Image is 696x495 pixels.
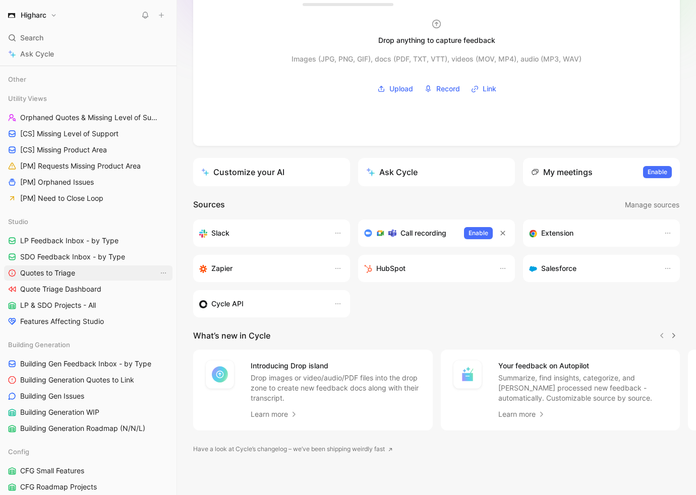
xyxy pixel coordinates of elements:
div: Utility Views [4,91,172,106]
span: Orphaned Quotes & Missing Level of Support [20,113,159,123]
span: Other [8,74,26,84]
div: Building Generation [4,337,172,352]
span: Building Generation Roadmap (N/N/L) [20,423,145,433]
span: [PM] Orphaned Issues [20,177,94,187]
span: Config [8,447,29,457]
h2: What’s new in Cycle [193,329,270,342]
div: Other [4,72,172,90]
h3: Cycle API [211,298,244,310]
span: [PM] Need to Close Loop [20,193,103,203]
a: Building Generation Quotes to Link [4,372,172,388]
span: LP Feedback Inbox - by Type [20,236,119,246]
div: Sync customers & send feedback from custom sources. Get inspired by our favorite use case [199,298,324,310]
a: Orphaned Quotes & Missing Level of Support [4,110,172,125]
h3: HubSpot [376,262,405,274]
button: Upload [374,81,417,96]
span: Building Generation [8,340,70,350]
a: Building Generation WIP [4,405,172,420]
a: CFG Small Features [4,463,172,478]
div: StudioLP Feedback Inbox - by TypeSDO Feedback Inbox - by TypeQuotes to TriageView actionsQuote Tr... [4,214,172,329]
button: Record [421,81,463,96]
a: [PM] Orphaned Issues [4,175,172,190]
button: HigharcHigharc [4,8,60,22]
a: [PM] Requests Missing Product Area [4,158,172,174]
span: Building Gen Issues [20,391,84,401]
button: Link [468,81,500,96]
div: Capture feedback from thousands of sources with Zapier (survey results, recordings, sheets, etc). [199,262,324,274]
h4: Your feedback on Autopilot [498,360,668,372]
div: Ask Cycle [366,166,418,178]
h3: Zapier [211,262,233,274]
a: Features Affecting Studio [4,314,172,329]
a: [PM] Need to Close Loop [4,191,172,206]
button: Ask Cycle [358,158,515,186]
a: Building Generation Roadmap (N/N/L) [4,421,172,436]
p: Summarize, find insights, categorize, and [PERSON_NAME] processed new feedback - automatically. C... [498,373,668,403]
div: Studio [4,214,172,229]
a: Customize your AI [193,158,350,186]
a: CFG Roadmap Projects [4,479,172,494]
span: CFG Small Features [20,466,84,476]
a: Learn more [498,408,546,420]
div: Building GenerationBuilding Gen Feedback Inbox - by TypeBuilding Generation Quotes to LinkBuildin... [4,337,172,436]
span: Link [483,83,496,95]
a: Building Gen Issues [4,389,172,404]
span: Building Gen Feedback Inbox - by Type [20,359,151,369]
a: Quote Triage Dashboard [4,282,172,297]
div: Capture feedback from anywhere on the web [529,227,654,239]
span: Quotes to Triage [20,268,75,278]
div: Sync your customers, send feedback and get updates in Slack [199,227,324,239]
span: Search [20,32,43,44]
div: Config [4,444,172,459]
p: Drop images or video/audio/PDF files into the drop zone to create new feedback docs along with th... [251,373,421,403]
span: Building Generation WIP [20,407,99,417]
span: [CS] Missing Product Area [20,145,107,155]
span: Enable [469,228,488,238]
span: Record [436,83,460,95]
h1: Higharc [21,11,46,20]
span: Manage sources [625,199,679,211]
span: Features Affecting Studio [20,316,104,326]
div: Record & transcribe meetings from Zoom, Meet & Teams. [364,227,456,239]
div: Other [4,72,172,87]
div: Utility ViewsOrphaned Quotes & Missing Level of Support[CS] Missing Level of Support[CS] Missing ... [4,91,172,206]
span: Ask Cycle [20,48,54,60]
div: My meetings [531,166,593,178]
span: Utility Views [8,93,47,103]
span: Enable [648,167,667,177]
h4: Introducing Drop island [251,360,421,372]
h3: Extension [541,227,573,239]
button: Enable [643,166,672,178]
a: [CS] Missing Level of Support [4,126,172,141]
h3: Slack [211,227,229,239]
div: Search [4,30,172,45]
a: Building Gen Feedback Inbox - by Type [4,356,172,371]
a: Learn more [251,408,298,420]
a: [CS] Missing Product Area [4,142,172,157]
button: View actions [158,268,168,278]
div: Drop anything to capture feedback [378,34,495,46]
span: CFG Roadmap Projects [20,482,97,492]
span: Quote Triage Dashboard [20,284,101,294]
span: Building Generation Quotes to Link [20,375,134,385]
a: LP & SDO Projects - All [4,298,172,313]
img: Higharc [7,10,17,20]
a: SDO Feedback Inbox - by Type [4,249,172,264]
button: Enable [464,227,493,239]
span: Upload [389,83,413,95]
span: SDO Feedback Inbox - by Type [20,252,125,262]
a: LP Feedback Inbox - by Type [4,233,172,248]
div: Images (JPG, PNG, GIF), docs (PDF, TXT, VTT), videos (MOV, MP4), audio (MP3, WAV) [292,53,582,65]
span: [CS] Missing Level of Support [20,129,119,139]
button: Manage sources [624,198,680,211]
h2: Sources [193,198,225,211]
a: Have a look at Cycle’s changelog – we’ve been shipping weirdly fast [193,444,393,454]
a: Quotes to TriageView actions [4,265,172,281]
div: Customize your AI [201,166,284,178]
span: LP & SDO Projects - All [20,300,96,310]
a: Ask Cycle [4,46,172,62]
h3: Call recording [400,227,446,239]
span: Studio [8,216,28,227]
h3: Salesforce [541,262,576,274]
span: [PM] Requests Missing Product Area [20,161,141,171]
